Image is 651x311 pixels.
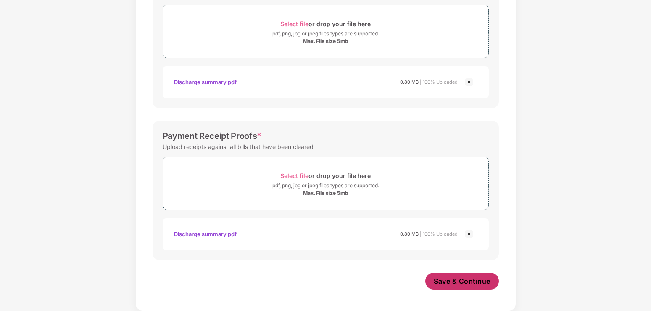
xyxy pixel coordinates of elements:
[280,20,308,27] span: Select file
[163,11,488,51] span: Select fileor drop your file herepdf, png, jpg or jpeg files types are supported.Max. File size 5mb
[174,227,237,241] div: Discharge summary.pdf
[280,18,371,29] div: or drop your file here
[303,190,348,197] div: Max. File size 5mb
[272,29,379,38] div: pdf, png, jpg or jpeg files types are supported.
[434,276,490,286] span: Save & Continue
[425,273,499,290] button: Save & Continue
[400,79,419,85] span: 0.80 MB
[400,231,419,237] span: 0.80 MB
[163,141,314,152] div: Upload receipts against all bills that have been cleared
[272,181,379,190] div: pdf, png, jpg or jpeg files types are supported.
[420,231,458,237] span: | 100% Uploaded
[174,75,237,89] div: Discharge summary.pdf
[464,229,474,239] img: svg+xml;base64,PHN2ZyBpZD0iQ3Jvc3MtMjR4MjQiIHhtbG5zPSJodHRwOi8vd3d3LnczLm9yZy8yMDAwL3N2ZyIgd2lkdG...
[163,131,262,141] div: Payment Receipt Proofs
[303,38,348,45] div: Max. File size 5mb
[420,79,458,85] span: | 100% Uploaded
[280,172,308,179] span: Select file
[280,170,371,181] div: or drop your file here
[163,163,488,203] span: Select fileor drop your file herepdf, png, jpg or jpeg files types are supported.Max. File size 5mb
[464,77,474,87] img: svg+xml;base64,PHN2ZyBpZD0iQ3Jvc3MtMjR4MjQiIHhtbG5zPSJodHRwOi8vd3d3LnczLm9yZy8yMDAwL3N2ZyIgd2lkdG...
